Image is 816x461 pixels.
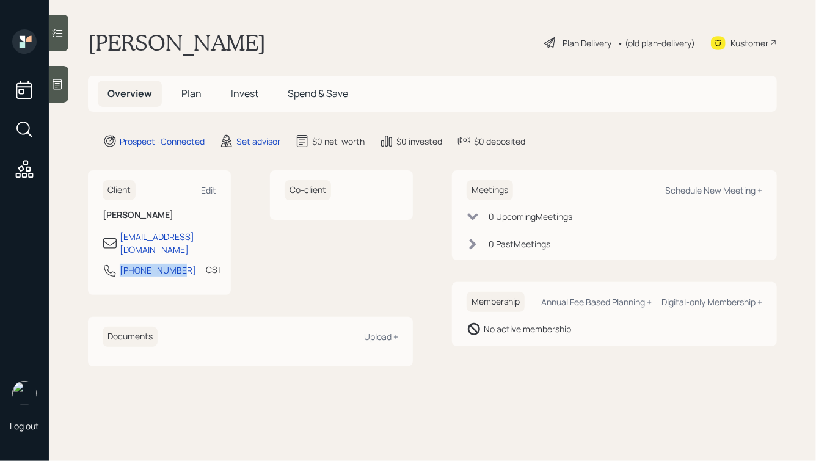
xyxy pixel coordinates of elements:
div: Schedule New Meeting + [665,184,762,196]
span: Invest [231,87,258,100]
div: Log out [10,420,39,432]
div: CST [206,263,222,276]
img: hunter_neumayer.jpg [12,381,37,405]
h6: Co-client [285,180,331,200]
span: Spend & Save [288,87,348,100]
div: [PHONE_NUMBER] [120,264,196,277]
div: Annual Fee Based Planning + [541,296,652,308]
h6: Meetings [467,180,513,200]
div: No active membership [484,322,571,335]
div: Set advisor [236,135,280,148]
div: Kustomer [730,37,768,49]
span: Plan [181,87,202,100]
h6: [PERSON_NAME] [103,210,216,220]
h6: Client [103,180,136,200]
span: Overview [107,87,152,100]
h1: [PERSON_NAME] [88,29,266,56]
div: Digital-only Membership + [661,296,762,308]
div: 0 Past Meeting s [489,238,550,250]
div: Prospect · Connected [120,135,205,148]
div: Upload + [364,331,398,343]
div: $0 net-worth [312,135,365,148]
div: Plan Delivery [563,37,611,49]
div: Edit [201,184,216,196]
div: [EMAIL_ADDRESS][DOMAIN_NAME] [120,230,216,256]
div: $0 deposited [474,135,525,148]
h6: Membership [467,292,525,312]
div: • (old plan-delivery) [617,37,695,49]
div: 0 Upcoming Meeting s [489,210,572,223]
h6: Documents [103,327,158,347]
div: $0 invested [396,135,442,148]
